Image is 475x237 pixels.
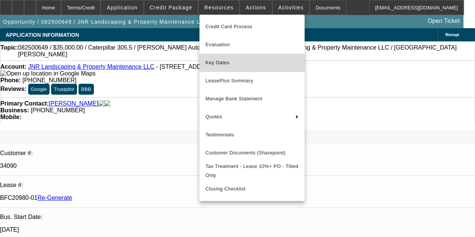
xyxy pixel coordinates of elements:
[205,186,246,192] span: Closing Checklist
[205,130,299,139] span: Testimonials
[205,162,299,180] span: Tax Treatment - Lease 10%+ PO - Titled Only
[205,58,299,67] span: Key Dates
[205,94,299,103] span: Manage Bank Statement
[205,22,299,31] span: Credit Card Process
[205,112,290,121] span: Quotes
[205,148,299,157] span: Customer Documents (Sharepoint)
[205,76,299,85] span: LeasePlus Summary
[205,40,299,49] span: Evaluation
